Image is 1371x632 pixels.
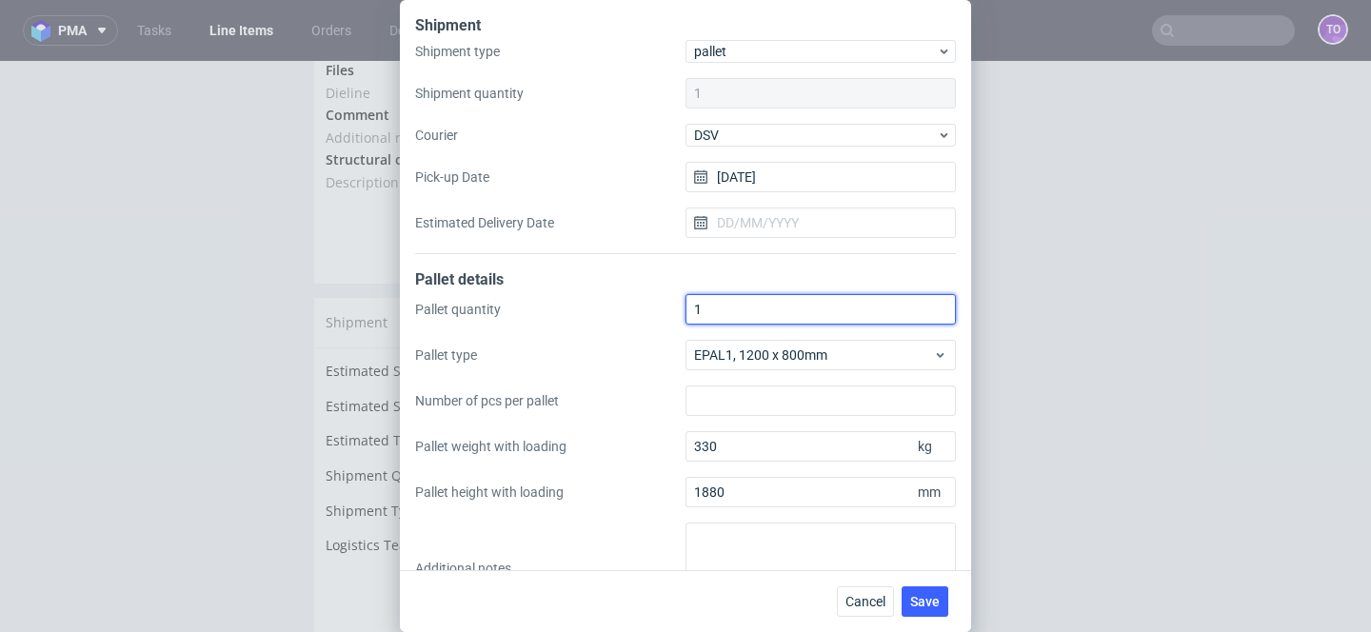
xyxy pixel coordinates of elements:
[483,145,597,187] a: Download PDF
[711,523,814,549] button: Update
[415,42,685,61] label: Shipment type
[415,483,685,502] label: Pallet height with loading
[910,595,940,608] span: Save
[574,68,648,86] span: Reorder 1:1
[694,42,937,61] span: pallet
[415,269,956,294] div: Pallet details
[326,43,569,66] td: Comment
[700,151,803,178] button: Send to QMS
[415,437,685,456] label: Pallet weight with loading
[326,110,569,133] td: Description
[415,559,685,578] label: Additional notes
[415,15,956,40] div: Shipment
[326,21,569,44] td: Dieline
[326,299,565,334] td: Estimated Shipment Quantity
[694,346,933,365] span: EPAL1, 1200 x 800mm
[326,88,569,110] td: Structural design
[902,586,948,617] button: Save
[326,66,569,89] td: Additional notes
[415,126,685,145] label: Courier
[415,168,685,187] label: Pick-up Date
[326,368,565,404] td: Estimated Total weight
[914,433,952,460] span: kg
[326,473,565,516] td: Logistics Team Comment
[565,439,814,474] td: pallet
[685,207,956,238] input: DD/MM/YYYY
[415,300,685,319] label: Pallet quantity
[687,248,814,275] button: Manage shipments
[565,368,814,404] td: Unknown
[326,439,565,474] td: Shipment Type
[685,162,956,192] input: DD/MM/YYYY
[326,334,565,369] td: Estimated Shipment Cost
[574,112,735,130] span: Additional Foil on the top
[326,404,565,439] td: Shipment Quantity
[565,334,814,369] td: Unknown
[415,84,685,103] label: Shipment quantity
[914,479,952,505] span: mm
[314,237,825,286] div: Shipment
[415,391,685,410] label: Number of pcs per pallet
[565,299,814,334] td: Unknown
[415,213,685,232] label: Estimated Delivery Date
[574,23,679,41] a: IMG_0717 (1).jpg
[837,586,894,617] button: Cancel
[845,595,885,608] span: Cancel
[597,151,700,178] button: Send to VMA
[694,126,937,145] span: DSV
[565,404,814,439] td: 1
[415,346,685,365] label: Pallet type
